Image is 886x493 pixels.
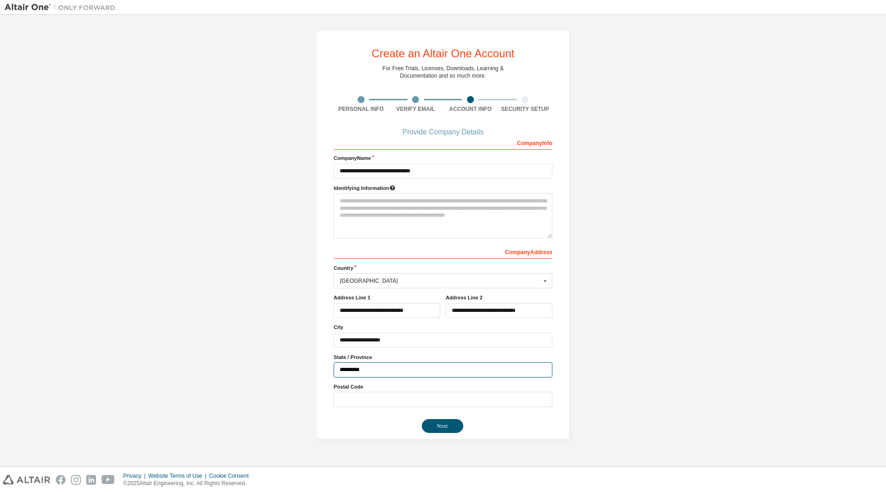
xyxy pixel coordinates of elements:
[334,264,552,272] label: Country
[334,129,552,135] div: Provide Company Details
[3,475,50,485] img: altair_logo.svg
[148,472,209,480] div: Website Terms of Use
[56,475,66,485] img: facebook.svg
[443,105,498,113] div: Account Info
[334,294,440,301] label: Address Line 1
[5,3,120,12] img: Altair One
[334,323,552,331] label: City
[422,419,463,433] button: Next
[334,154,552,162] label: Company Name
[71,475,81,485] img: instagram.svg
[334,383,552,390] label: Postal Code
[334,244,552,259] div: Company Address
[498,105,553,113] div: Security Setup
[209,472,254,480] div: Cookie Consent
[371,48,515,59] div: Create an Altair One Account
[334,105,389,113] div: Personal Info
[340,278,541,284] div: [GEOGRAPHIC_DATA]
[446,294,552,301] label: Address Line 2
[334,353,552,361] label: State / Province
[383,65,504,79] div: For Free Trials, Licenses, Downloads, Learning & Documentation and so much more.
[123,480,254,487] p: © 2025 Altair Engineering, Inc. All Rights Reserved.
[334,135,552,150] div: Company Info
[389,105,443,113] div: Verify Email
[86,475,96,485] img: linkedin.svg
[102,475,115,485] img: youtube.svg
[334,184,552,192] label: Please provide any information that will help our support team identify your company. Email and n...
[123,472,148,480] div: Privacy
